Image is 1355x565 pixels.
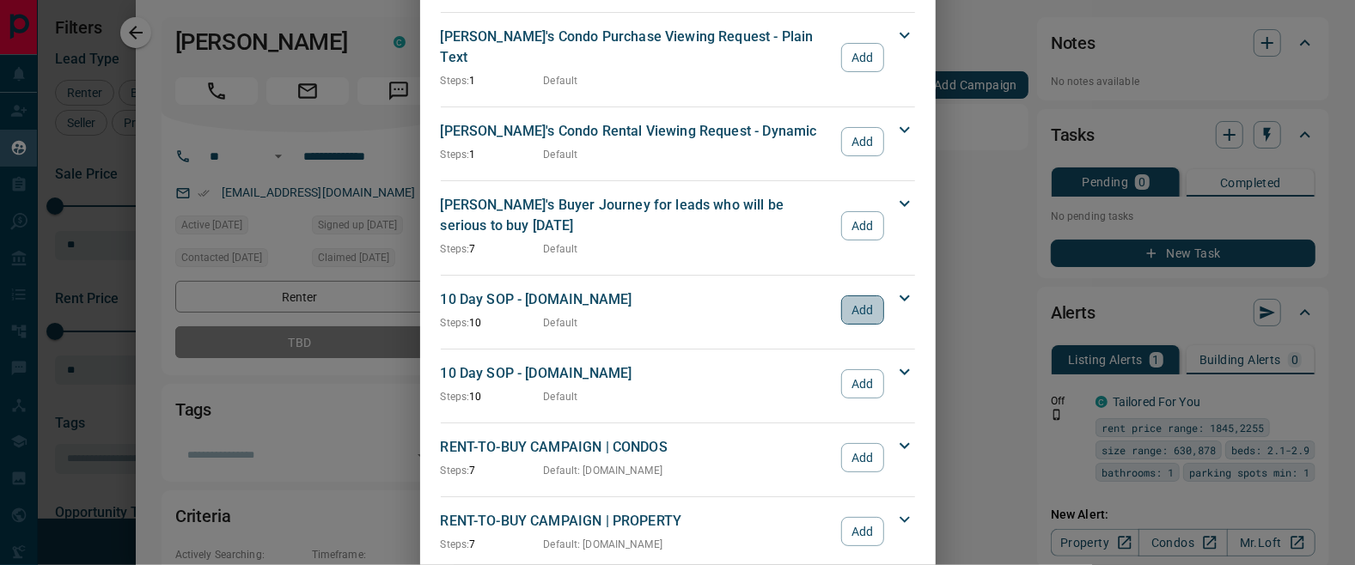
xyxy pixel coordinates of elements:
p: 10 Day SOP - [DOMAIN_NAME] [441,363,833,384]
p: Default [544,389,578,404]
p: Default : [DOMAIN_NAME] [544,537,663,552]
p: RENT-TO-BUY CAMPAIGN | PROPERTY [441,511,833,532]
span: Steps: [441,465,470,477]
p: 10 [441,315,544,331]
button: Add [841,369,883,398]
p: 7 [441,241,544,257]
button: Add [841,43,883,72]
p: 1 [441,73,544,88]
p: [PERSON_NAME]'s Buyer Journey for leads who will be serious to buy [DATE] [441,195,833,236]
span: Steps: [441,538,470,550]
p: Default [544,147,578,162]
span: Steps: [441,75,470,87]
div: [PERSON_NAME]'s Condo Rental Viewing Request - DynamicSteps:1DefaultAdd [441,118,915,166]
button: Add [841,127,883,156]
p: Default [544,315,578,331]
button: Add [841,517,883,546]
button: Add [841,211,883,240]
button: Add [841,295,883,325]
p: RENT-TO-BUY CAMPAIGN | CONDOS [441,437,833,458]
p: [PERSON_NAME]'s Condo Purchase Viewing Request - Plain Text [441,27,833,68]
p: 1 [441,147,544,162]
div: 10 Day SOP - [DOMAIN_NAME]Steps:10DefaultAdd [441,286,915,334]
div: [PERSON_NAME]'s Buyer Journey for leads who will be serious to buy [DATE]Steps:7DefaultAdd [441,191,915,260]
span: Steps: [441,149,470,161]
div: RENT-TO-BUY CAMPAIGN | CONDOSSteps:7Default: [DOMAIN_NAME]Add [441,434,915,482]
p: 10 [441,389,544,404]
p: Default : [DOMAIN_NAME] [544,463,663,478]
span: Steps: [441,243,470,255]
button: Add [841,443,883,472]
p: 7 [441,537,544,552]
span: Steps: [441,391,470,403]
p: [PERSON_NAME]'s Condo Rental Viewing Request - Dynamic [441,121,833,142]
p: Default [544,241,578,257]
span: Steps: [441,317,470,329]
p: 10 Day SOP - [DOMAIN_NAME] [441,289,833,310]
div: 10 Day SOP - [DOMAIN_NAME]Steps:10DefaultAdd [441,360,915,408]
div: [PERSON_NAME]'s Condo Purchase Viewing Request - Plain TextSteps:1DefaultAdd [441,23,915,92]
p: 7 [441,463,544,478]
p: Default [544,73,578,88]
div: RENT-TO-BUY CAMPAIGN | PROPERTYSteps:7Default: [DOMAIN_NAME]Add [441,507,915,556]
